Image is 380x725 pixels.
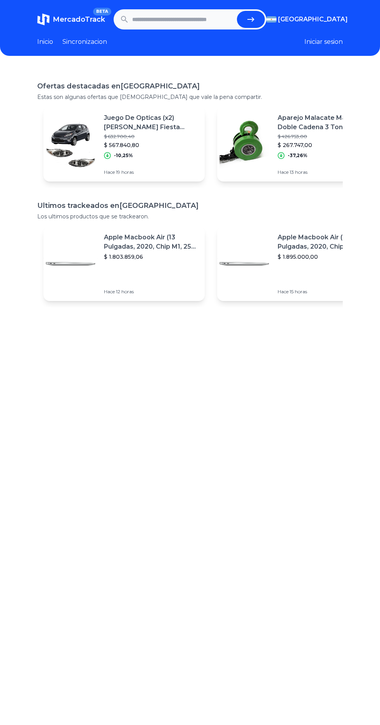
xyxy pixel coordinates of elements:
[217,237,271,291] img: Featured image
[278,233,372,251] p: Apple Macbook Air (13 Pulgadas, 2020, Chip M1, 256 Gb De Ssd, 8 Gb De Ram) - Plata
[43,117,98,171] img: Featured image
[93,8,111,16] span: BETA
[37,81,343,92] h1: Ofertas destacadas en [GEOGRAPHIC_DATA]
[43,227,205,301] a: Featured imageApple Macbook Air (13 Pulgadas, 2020, Chip M1, 256 Gb De Ssd, 8 Gb De Ram) - Plata$...
[53,15,105,24] span: MercadoTrack
[278,289,372,295] p: Hace 15 horas
[114,152,133,159] p: -10,25%
[37,37,53,47] a: Inicio
[62,37,107,47] a: Sincronizacion
[37,200,343,211] h1: Ultimos trackeados en [GEOGRAPHIC_DATA]
[278,169,372,175] p: Hace 13 horas
[217,117,271,171] img: Featured image
[37,13,50,26] img: MercadoTrack
[304,37,343,47] button: Iniciar sesion
[278,133,372,140] p: $ 426.753,00
[278,141,372,149] p: $ 267.747,00
[278,253,372,261] p: $ 1.895.000,00
[104,233,199,251] p: Apple Macbook Air (13 Pulgadas, 2020, Chip M1, 256 Gb De Ssd, 8 Gb De Ram) - Plata
[104,289,199,295] p: Hace 12 horas
[104,253,199,261] p: $ 1.803.859,06
[266,16,276,22] img: Argentina
[278,113,372,132] p: Aparejo Malacate Manual A Doble Cadena 3 Ton 3 Metros Salkor
[37,13,105,26] a: MercadoTrackBETA
[43,107,205,182] a: Featured imageJuego De Opticas (x2) [PERSON_NAME] Fiesta Kinetic 10/13 Depo$ 632.700,40$ 567.840,...
[37,213,343,220] p: Los ultimos productos que se trackearon.
[217,107,378,182] a: Featured imageAparejo Malacate Manual A Doble Cadena 3 Ton 3 Metros Salkor$ 426.753,00$ 267.747,0...
[104,113,199,132] p: Juego De Opticas (x2) [PERSON_NAME] Fiesta Kinetic 10/13 Depo
[43,237,98,291] img: Featured image
[278,15,348,24] span: [GEOGRAPHIC_DATA]
[104,141,199,149] p: $ 567.840,80
[266,15,343,24] button: [GEOGRAPHIC_DATA]
[37,93,343,101] p: Estas son algunas ofertas que [DEMOGRAPHIC_DATA] que vale la pena compartir.
[104,169,199,175] p: Hace 19 horas
[217,227,378,301] a: Featured imageApple Macbook Air (13 Pulgadas, 2020, Chip M1, 256 Gb De Ssd, 8 Gb De Ram) - Plata$...
[288,152,307,159] p: -37,26%
[104,133,199,140] p: $ 632.700,40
